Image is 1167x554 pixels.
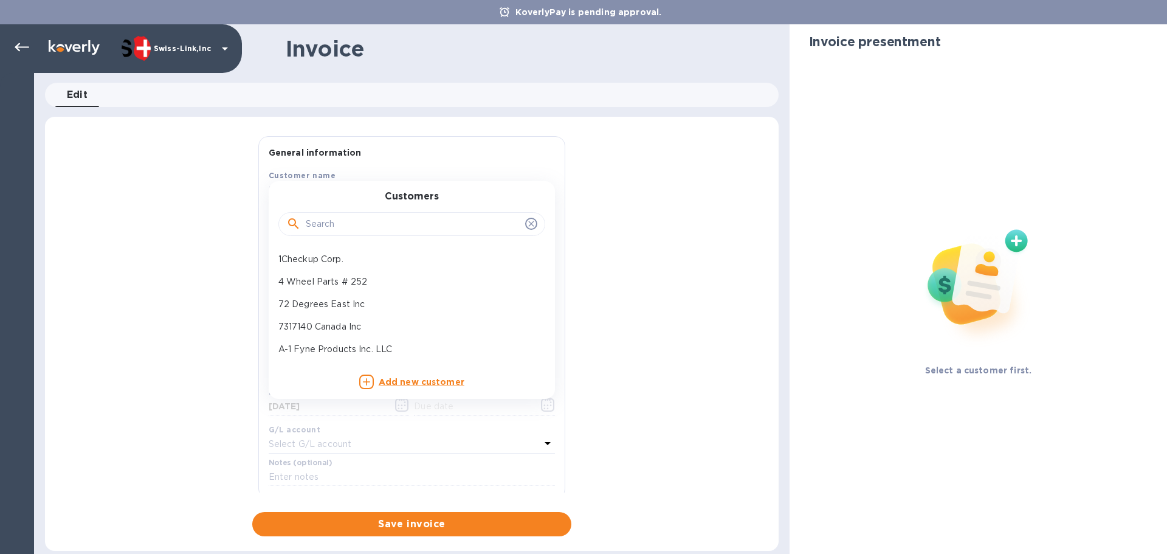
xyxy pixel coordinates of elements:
[509,6,668,18] p: KoverlyPay is pending approval.
[385,191,439,203] h3: Customers
[269,184,365,196] p: Select customer name
[269,148,362,158] b: General information
[286,36,364,61] h1: Invoice
[49,40,100,55] img: Logo
[67,86,88,103] span: Edit
[269,438,351,451] p: Select G/L account
[809,34,941,49] h2: Invoice presentment
[269,425,320,434] b: G/L account
[379,377,464,387] b: Add new customer
[269,389,317,396] label: Invoice date
[278,298,535,311] p: 72 Degrees East Inc
[269,468,555,486] input: Enter notes
[269,398,384,416] input: Select date
[262,517,562,531] span: Save invoice
[252,512,571,536] button: Save invoice
[154,44,215,53] p: Swiss-Link,Inc
[925,364,1032,376] p: Select a customer first.
[278,343,535,356] p: A-1 Fyne Products Inc. LLC
[306,215,520,234] input: Search
[278,320,535,333] p: 7317140 Canada Inc
[269,459,332,466] label: Notes (optional)
[278,253,535,266] p: 1Checkup Corp.
[269,171,336,180] b: Customer name
[414,398,529,416] input: Due date
[278,275,535,288] p: 4 Wheel Parts # 252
